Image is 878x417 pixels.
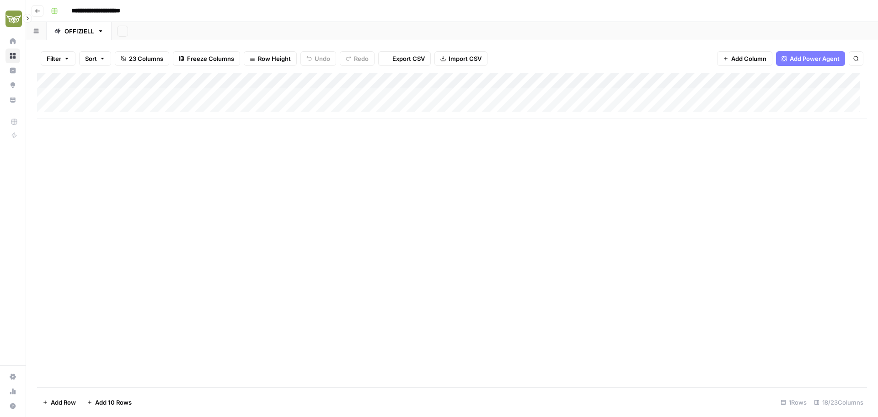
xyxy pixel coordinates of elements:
[244,51,297,66] button: Row Height
[47,22,112,40] a: OFFIZIELL
[5,92,20,107] a: Your Data
[81,395,137,410] button: Add 10 Rows
[5,399,20,413] button: Help + Support
[173,51,240,66] button: Freeze Columns
[449,54,482,63] span: Import CSV
[378,51,431,66] button: Export CSV
[810,395,867,410] div: 18/23 Columns
[777,395,810,410] div: 1 Rows
[187,54,234,63] span: Freeze Columns
[5,63,20,78] a: Insights
[51,398,76,407] span: Add Row
[64,27,94,36] div: OFFIZIELL
[85,54,97,63] span: Sort
[392,54,425,63] span: Export CSV
[41,51,75,66] button: Filter
[434,51,487,66] button: Import CSV
[354,54,369,63] span: Redo
[129,54,163,63] span: 23 Columns
[315,54,330,63] span: Undo
[5,11,22,27] img: Evergreen Media Logo
[5,7,20,30] button: Workspace: Evergreen Media
[37,395,81,410] button: Add Row
[340,51,375,66] button: Redo
[776,51,845,66] button: Add Power Agent
[5,384,20,399] a: Usage
[790,54,840,63] span: Add Power Agent
[717,51,772,66] button: Add Column
[79,51,111,66] button: Sort
[5,369,20,384] a: Settings
[95,398,132,407] span: Add 10 Rows
[5,49,20,63] a: Browse
[258,54,291,63] span: Row Height
[731,54,766,63] span: Add Column
[115,51,169,66] button: 23 Columns
[5,34,20,49] a: Home
[47,54,61,63] span: Filter
[5,78,20,92] a: Opportunities
[300,51,336,66] button: Undo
